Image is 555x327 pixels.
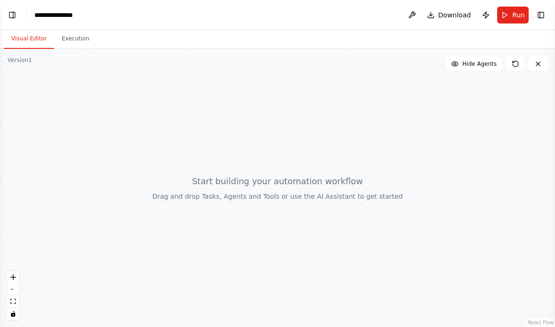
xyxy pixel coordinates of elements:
[512,10,525,20] span: Run
[7,296,19,308] button: fit view
[7,271,19,283] button: zoom in
[438,10,471,20] span: Download
[7,271,19,320] div: React Flow controls
[4,29,54,49] button: Visual Editor
[6,8,19,22] button: Show left sidebar
[8,56,32,64] div: Version 1
[7,283,19,296] button: zoom out
[445,56,502,71] button: Hide Agents
[534,8,547,22] button: Show right sidebar
[34,10,83,20] nav: breadcrumb
[423,7,475,23] button: Download
[462,60,497,68] span: Hide Agents
[497,7,529,23] button: Run
[7,308,19,320] button: toggle interactivity
[54,29,97,49] button: Execution
[528,320,554,325] a: React Flow attribution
